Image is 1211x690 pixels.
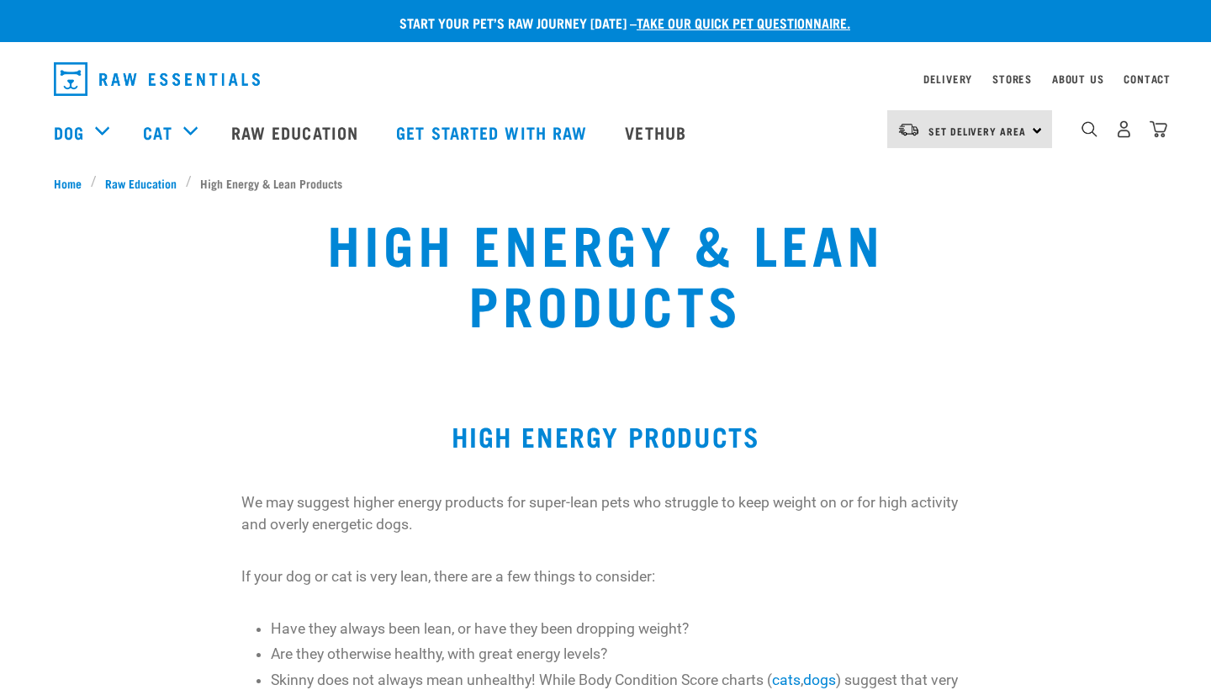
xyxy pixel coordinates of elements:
[1081,121,1097,137] img: home-icon-1@2x.png
[1124,76,1171,82] a: Contact
[143,119,172,145] a: Cat
[97,174,186,192] a: Raw Education
[637,19,850,26] a: take our quick pet questionnaire.
[232,212,979,333] h1: High Energy & Lean Products
[608,98,707,166] a: Vethub
[772,671,801,688] a: cats
[40,56,1171,103] nav: dropdown navigation
[214,98,379,166] a: Raw Education
[105,174,177,192] span: Raw Education
[241,565,970,587] p: If your dog or cat is very lean, there are a few things to consider:
[923,76,972,82] a: Delivery
[992,76,1032,82] a: Stores
[1052,76,1103,82] a: About Us
[241,491,970,536] p: We may suggest higher energy products for super-lean pets who struggle to keep weight on or for h...
[379,98,608,166] a: Get started with Raw
[1115,120,1133,138] img: user.png
[54,119,84,145] a: Dog
[54,174,91,192] a: Home
[54,174,82,192] span: Home
[271,618,970,640] li: Have they always been lean, or have they been dropping weight?
[897,122,920,137] img: van-moving.png
[54,62,260,96] img: Raw Essentials Logo
[928,128,1026,134] span: Set Delivery Area
[54,421,1157,451] h2: HIGH ENERGY PRODUCTS
[271,643,970,665] li: Are they otherwise healthy, with great energy levels?
[54,174,1157,192] nav: breadcrumbs
[803,671,836,688] a: dogs
[1150,120,1167,138] img: home-icon@2x.png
